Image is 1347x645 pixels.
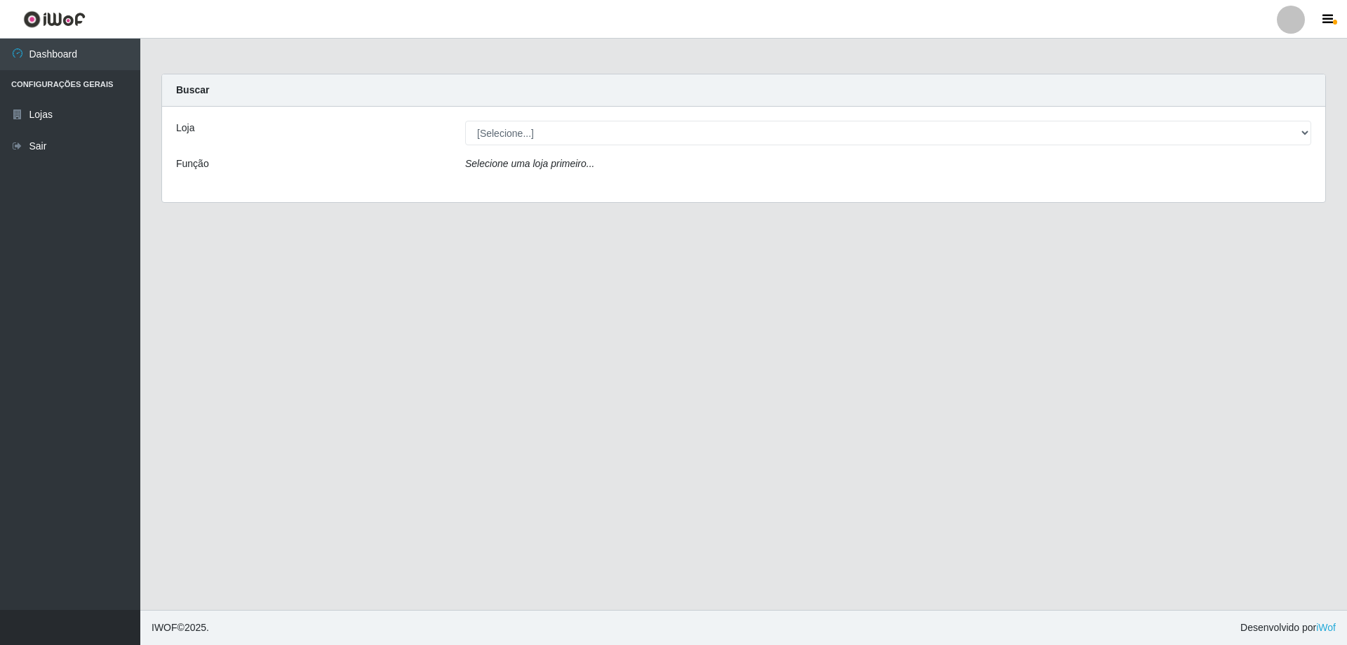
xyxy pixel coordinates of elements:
span: IWOF [152,622,177,633]
strong: Buscar [176,84,209,95]
a: iWof [1316,622,1336,633]
i: Selecione uma loja primeiro... [465,158,594,169]
img: CoreUI Logo [23,11,86,28]
span: Desenvolvido por [1240,620,1336,635]
label: Função [176,157,209,171]
span: © 2025 . [152,620,209,635]
label: Loja [176,121,194,135]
